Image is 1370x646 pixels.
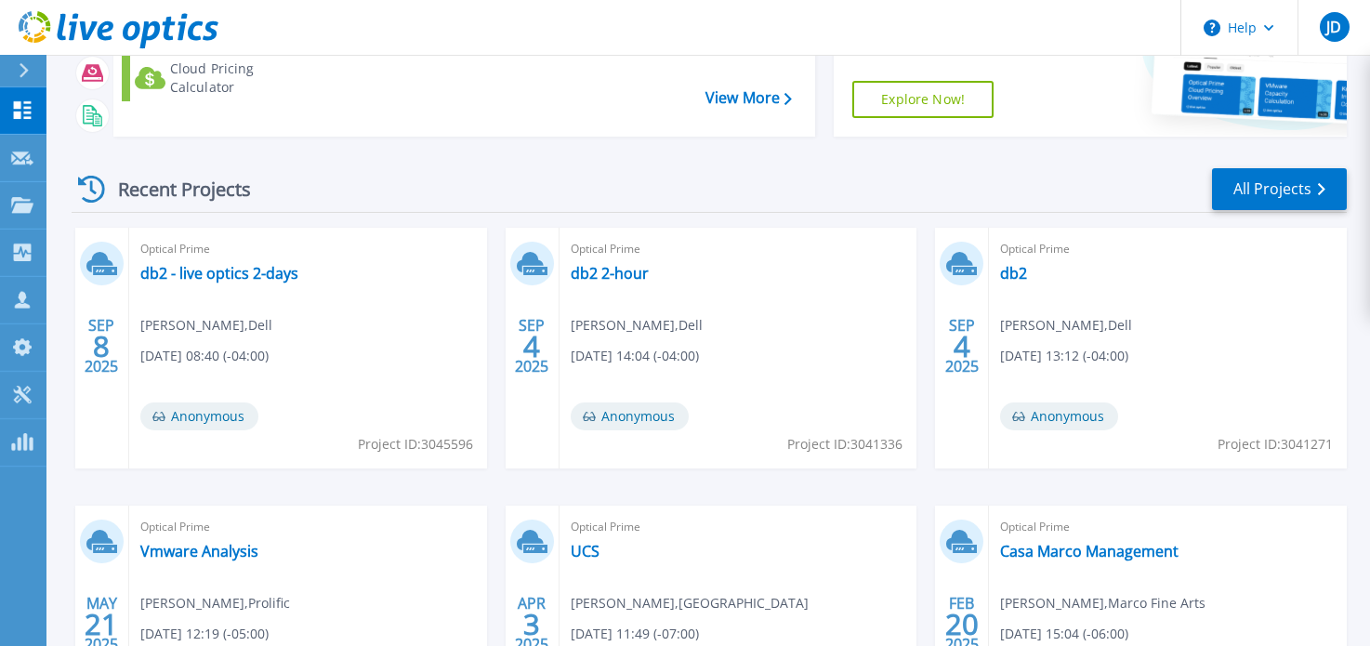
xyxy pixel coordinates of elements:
[571,315,703,336] span: [PERSON_NAME] , Dell
[1218,434,1333,455] span: Project ID: 3041271
[85,616,118,632] span: 21
[1326,20,1341,34] span: JD
[140,542,258,560] a: Vmware Analysis
[140,593,290,613] span: [PERSON_NAME] , Prolific
[358,434,473,455] span: Project ID: 3045596
[1000,593,1205,613] span: [PERSON_NAME] , Marco Fine Arts
[140,239,476,259] span: Optical Prime
[140,346,269,366] span: [DATE] 08:40 (-04:00)
[1000,346,1128,366] span: [DATE] 13:12 (-04:00)
[140,517,476,537] span: Optical Prime
[571,542,599,560] a: UCS
[571,239,906,259] span: Optical Prime
[705,89,792,107] a: View More
[945,616,979,632] span: 20
[140,264,298,283] a: db2 - live optics 2-days
[1000,517,1336,537] span: Optical Prime
[93,338,110,354] span: 8
[1000,264,1027,283] a: db2
[1000,315,1132,336] span: [PERSON_NAME] , Dell
[523,616,540,632] span: 3
[170,59,308,97] div: Cloud Pricing Calculator
[571,624,699,644] span: [DATE] 11:49 (-07:00)
[1000,542,1179,560] a: Casa Marco Management
[571,346,699,366] span: [DATE] 14:04 (-04:00)
[944,312,980,380] div: SEP 2025
[1212,168,1347,210] a: All Projects
[514,312,549,380] div: SEP 2025
[571,402,689,430] span: Anonymous
[1000,402,1118,430] span: Anonymous
[122,55,312,101] a: Cloud Pricing Calculator
[72,166,276,212] div: Recent Projects
[852,81,994,118] a: Explore Now!
[954,338,970,354] span: 4
[571,593,809,613] span: [PERSON_NAME] , [GEOGRAPHIC_DATA]
[523,338,540,354] span: 4
[571,517,906,537] span: Optical Prime
[787,434,902,455] span: Project ID: 3041336
[140,624,269,644] span: [DATE] 12:19 (-05:00)
[571,264,649,283] a: db2 2-hour
[84,312,119,380] div: SEP 2025
[140,315,272,336] span: [PERSON_NAME] , Dell
[1000,624,1128,644] span: [DATE] 15:04 (-06:00)
[140,402,258,430] span: Anonymous
[1000,239,1336,259] span: Optical Prime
